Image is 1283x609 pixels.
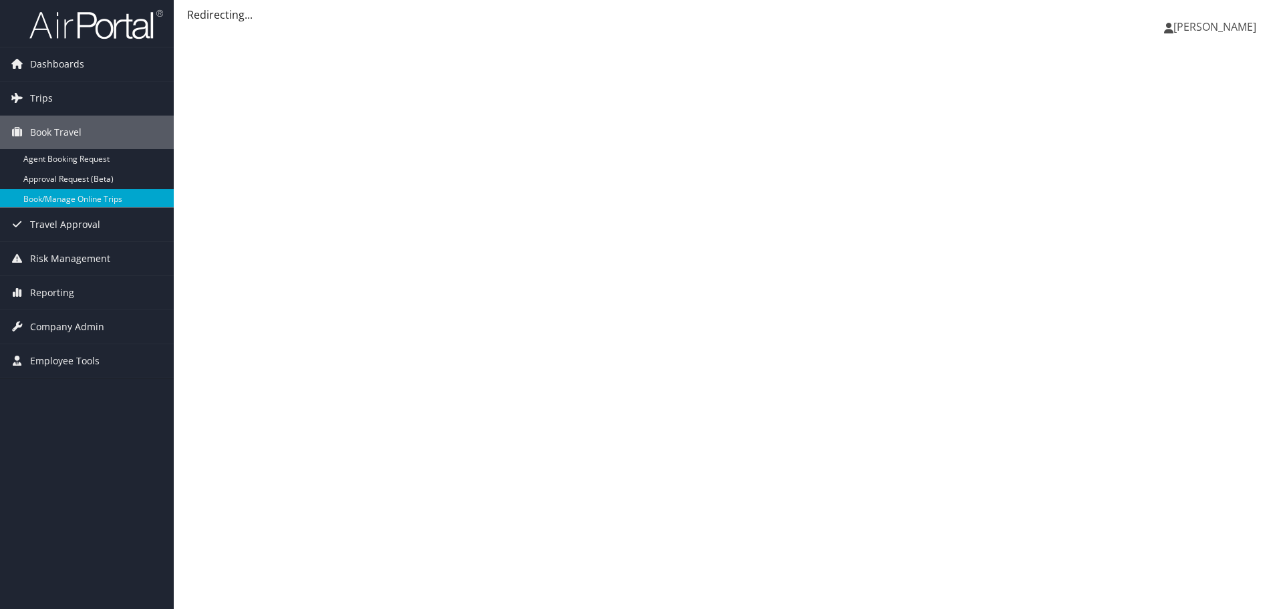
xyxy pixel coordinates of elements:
[29,9,163,40] img: airportal-logo.png
[30,310,104,344] span: Company Admin
[30,344,100,378] span: Employee Tools
[1164,7,1270,47] a: [PERSON_NAME]
[30,276,74,310] span: Reporting
[1173,19,1256,34] span: [PERSON_NAME]
[30,208,100,241] span: Travel Approval
[30,47,84,81] span: Dashboards
[30,82,53,115] span: Trips
[30,242,110,275] span: Risk Management
[187,7,1270,23] div: Redirecting...
[30,116,82,149] span: Book Travel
